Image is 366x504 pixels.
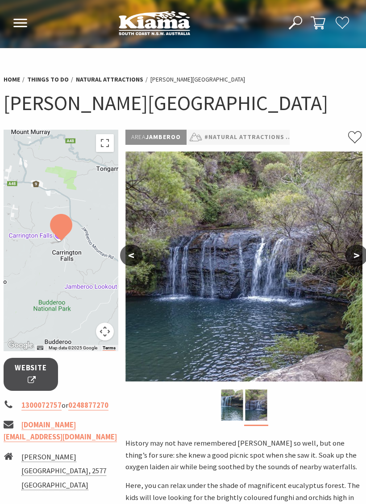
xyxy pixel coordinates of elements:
p: History may not have remembered [PERSON_NAME] so well, but one thing’s for sure: she knew a good ... [125,438,362,473]
span: Area [131,133,146,141]
span: Website [15,362,47,386]
button: Toggle fullscreen view [96,134,114,152]
a: Things To Do [27,75,69,84]
li: [PERSON_NAME][GEOGRAPHIC_DATA] [150,75,245,84]
li: or [4,400,118,412]
img: View of Nellies Glen waterfall in Budderoo National Park. Photo: Michael Van Ewijk © DPIE [245,389,267,421]
button: Keyboard shortcuts [37,345,43,351]
button: < [120,245,142,266]
img: Kiama Logo [119,11,190,35]
a: 1300072757 [21,401,62,410]
img: View of Nellies Glen waterfall in Budderoo National Park. Photo: Michael Van Ewijk © DPIE [125,152,362,381]
a: Terms (opens in new tab) [103,345,116,351]
a: Website [4,358,58,390]
img: Google [6,340,35,351]
a: Natural Attractions [76,75,143,84]
h1: [PERSON_NAME][GEOGRAPHIC_DATA] [4,90,362,116]
p: Jamberoo [125,130,187,144]
a: #Natural Attractions [204,132,284,142]
a: Click to see this area on Google Maps [6,340,35,351]
img: Nellies Glen waterfall, Budderoo National Park. Photo credit: Michael Van Ewijk © DPIE [221,389,243,421]
a: 0248877270 [68,401,108,410]
span: Map data ©2025 Google [49,345,97,350]
a: [DOMAIN_NAME][EMAIL_ADDRESS][DOMAIN_NAME] [4,420,117,442]
a: Home [4,75,20,84]
button: Map camera controls [96,323,114,340]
